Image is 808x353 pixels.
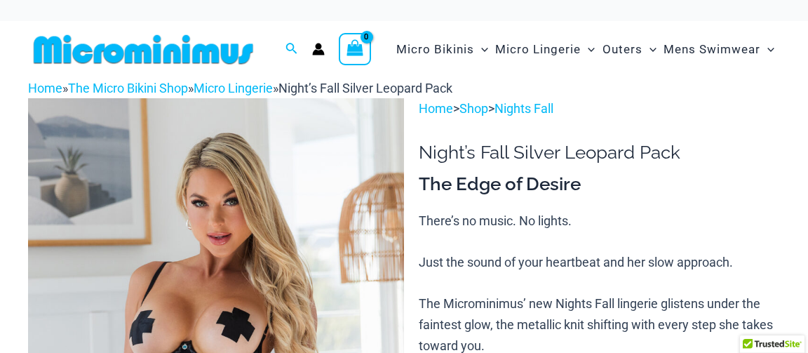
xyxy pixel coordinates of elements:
[419,173,780,197] h3: The Edge of Desire
[581,32,595,67] span: Menu Toggle
[664,32,760,67] span: Mens Swimwear
[419,98,780,119] p: > >
[68,81,188,95] a: The Micro Bikini Shop
[393,28,492,71] a: Micro BikinisMenu ToggleMenu Toggle
[599,28,660,71] a: OutersMenu ToggleMenu Toggle
[474,32,488,67] span: Menu Toggle
[660,28,778,71] a: Mens SwimwearMenu ToggleMenu Toggle
[391,26,780,73] nav: Site Navigation
[278,81,452,95] span: Night’s Fall Silver Leopard Pack
[602,32,642,67] span: Outers
[312,43,325,55] a: Account icon link
[194,81,273,95] a: Micro Lingerie
[396,32,474,67] span: Micro Bikinis
[28,81,452,95] span: » » »
[28,34,259,65] img: MM SHOP LOGO FLAT
[760,32,774,67] span: Menu Toggle
[494,101,553,116] a: Nights Fall
[285,41,298,58] a: Search icon link
[28,81,62,95] a: Home
[339,33,371,65] a: View Shopping Cart, empty
[459,101,488,116] a: Shop
[492,28,598,71] a: Micro LingerieMenu ToggleMenu Toggle
[419,101,453,116] a: Home
[419,142,780,164] h1: Night’s Fall Silver Leopard Pack
[642,32,656,67] span: Menu Toggle
[495,32,581,67] span: Micro Lingerie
